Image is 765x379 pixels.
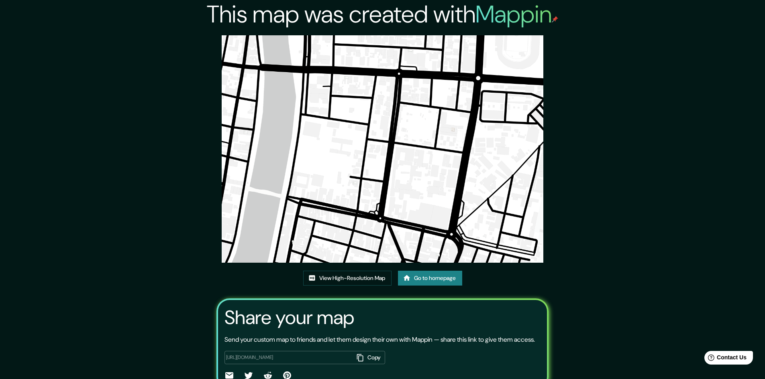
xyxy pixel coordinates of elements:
iframe: Help widget launcher [694,348,756,370]
h3: Share your map [224,306,354,329]
a: View High-Resolution Map [303,271,392,286]
button: Copy [354,351,385,364]
a: Go to homepage [398,271,462,286]
img: created-map [222,35,544,263]
img: mappin-pin [552,16,558,22]
p: Send your custom map to friends and let them design their own with Mappin — share this link to gi... [224,335,535,345]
